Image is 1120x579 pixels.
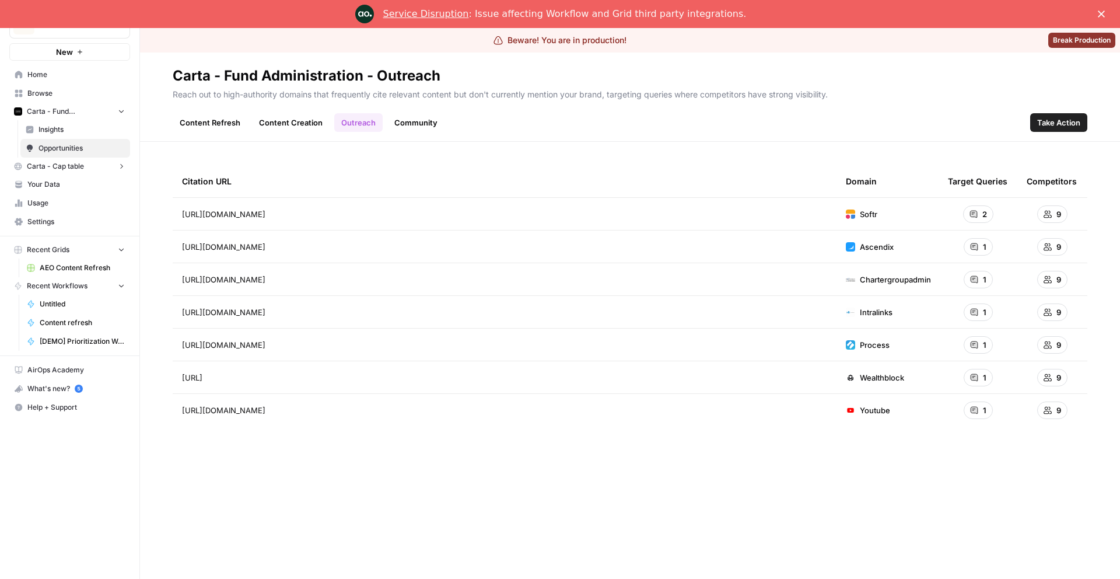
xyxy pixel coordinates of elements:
[56,46,73,58] span: New
[1053,35,1111,46] span: Break Production
[182,165,827,197] div: Citation URL
[27,161,84,172] span: Carta - Cap table
[9,212,130,231] a: Settings
[983,306,986,318] span: 1
[182,404,265,416] span: [URL][DOMAIN_NAME]
[1048,33,1115,48] button: Break Production
[860,208,877,220] span: Softr
[982,208,987,220] span: 2
[1098,11,1109,18] div: Close
[27,402,125,413] span: Help + Support
[22,295,130,313] a: Untitled
[40,263,125,273] span: AEO Content Refresh
[9,84,130,103] a: Browse
[1056,372,1061,383] span: 9
[983,372,986,383] span: 1
[9,43,130,61] button: New
[846,340,855,350] img: domains-2916.jpg
[27,198,125,208] span: Usage
[9,103,130,120] button: Carta - Fund Administration
[1056,208,1061,220] span: 9
[27,245,69,255] span: Recent Grids
[9,175,130,194] a: Your Data
[14,107,22,116] img: c35yeiwf0qjehltklbh57st2xhbo
[355,5,374,23] img: Profile image for Engineering
[27,69,125,80] span: Home
[1027,165,1077,197] div: Competitors
[383,8,469,19] a: Service Disruption
[846,165,877,197] div: Domain
[75,385,83,393] a: 5
[334,113,383,132] a: Outreach
[40,318,125,328] span: Content refresh
[252,113,330,132] a: Content Creation
[1056,404,1061,416] span: 9
[182,208,265,220] span: [URL][DOMAIN_NAME]
[846,210,855,219] img: domains-31712.jpg
[9,379,130,398] button: What's new? 5
[1030,113,1087,132] button: Take Action
[846,275,855,284] img: domains-520291.jpg
[9,65,130,84] a: Home
[27,106,113,117] span: Carta - Fund Administration
[9,158,130,175] button: Carta - Cap table
[860,339,890,351] span: Process
[173,113,247,132] a: Content Refresh
[1056,339,1061,351] span: 9
[9,194,130,212] a: Usage
[846,373,855,382] img: domains-31414.jpg
[77,386,80,392] text: 5
[846,308,855,317] img: domains-31793.jpg
[182,274,265,285] span: [URL][DOMAIN_NAME]
[1056,274,1061,285] span: 9
[860,241,894,253] span: Ascendix
[27,88,125,99] span: Browse
[846,406,855,415] img: domains-2196497.jpg
[40,299,125,309] span: Untitled
[182,372,202,383] span: [URL]
[860,274,931,285] span: Chartergroupadmin
[20,139,130,158] a: Opportunities
[22,332,130,351] a: [DEMO] Prioritization Workflow for creation
[38,143,125,154] span: Opportunities
[182,306,265,318] span: [URL][DOMAIN_NAME]
[22,313,130,332] a: Content refresh
[983,241,986,253] span: 1
[38,124,125,135] span: Insights
[1037,117,1080,128] span: Take Action
[860,306,892,318] span: Intralinks
[40,336,125,347] span: [DEMO] Prioritization Workflow for creation
[983,274,986,285] span: 1
[27,281,87,291] span: Recent Workflows
[27,179,125,190] span: Your Data
[22,259,130,277] a: AEO Content Refresh
[9,361,130,379] a: AirOps Academy
[10,380,129,397] div: What's new?
[27,217,125,227] span: Settings
[983,339,986,351] span: 1
[182,241,265,253] span: [URL][DOMAIN_NAME]
[846,242,855,252] img: domains-18414.jpg
[383,8,747,20] div: : Issue affecting Workflow and Grid third party integrations.
[860,404,890,416] span: Youtube
[494,34,626,46] div: Beware! You are in production!
[27,365,125,375] span: AirOps Academy
[387,113,444,132] a: Community
[983,404,986,416] span: 1
[1056,241,1061,253] span: 9
[9,398,130,417] button: Help + Support
[9,241,130,259] button: Recent Grids
[20,120,130,139] a: Insights
[182,339,265,351] span: [URL][DOMAIN_NAME]
[173,85,1087,100] p: Reach out to high-authority domains that frequently cite relevant content but don't currently men...
[9,277,130,295] button: Recent Workflows
[1056,306,1061,318] span: 9
[948,165,1007,197] div: Target Queries
[173,67,440,85] div: Carta - Fund Administration - Outreach
[860,372,904,383] span: Wealthblock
